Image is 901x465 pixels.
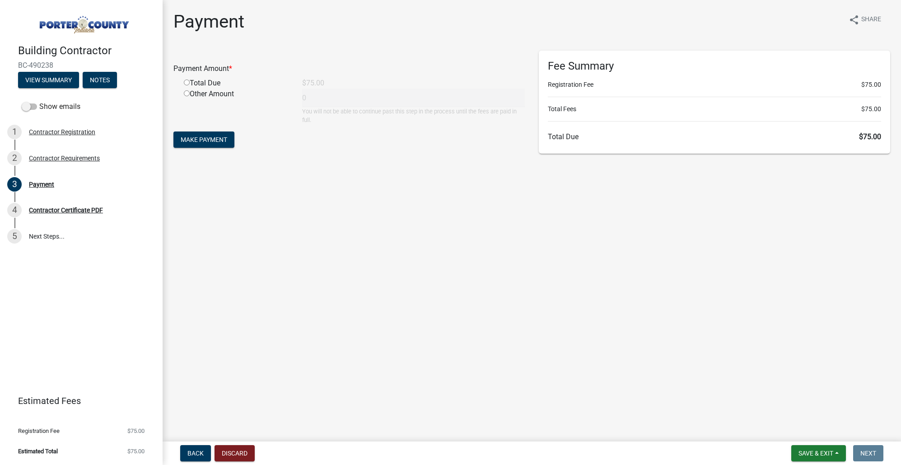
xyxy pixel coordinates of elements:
span: Back [187,450,204,457]
h6: Total Due [548,132,882,141]
span: Estimated Total [18,448,58,454]
div: 2 [7,151,22,165]
div: Payment Amount [167,63,532,74]
wm-modal-confirm: Summary [18,77,79,84]
span: Make Payment [181,136,227,143]
li: Total Fees [548,104,882,114]
div: 1 [7,125,22,139]
button: Discard [215,445,255,461]
label: Show emails [22,101,80,112]
span: Registration Fee [18,428,60,434]
div: Payment [29,181,54,188]
div: Contractor Certificate PDF [29,207,103,213]
span: $75.00 [861,80,881,89]
li: Registration Fee [548,80,882,89]
span: Share [861,14,881,25]
h4: Building Contractor [18,44,155,57]
h6: Fee Summary [548,60,882,73]
button: Make Payment [173,132,234,148]
h1: Payment [173,11,244,33]
button: Next [853,445,883,461]
div: 4 [7,203,22,217]
a: Estimated Fees [7,392,148,410]
button: Notes [83,72,117,88]
span: Next [860,450,876,457]
div: Contractor Requirements [29,155,100,161]
div: Contractor Registration [29,129,95,135]
div: 3 [7,177,22,192]
button: Back [180,445,211,461]
img: Porter County, Indiana [18,9,148,35]
span: $75.00 [127,428,145,434]
i: share [849,14,859,25]
span: $75.00 [127,448,145,454]
button: View Summary [18,72,79,88]
wm-modal-confirm: Notes [83,77,117,84]
span: Save & Exit [798,450,833,457]
button: shareShare [841,11,888,28]
span: $75.00 [859,132,881,141]
div: Total Due [177,78,295,89]
div: 5 [7,229,22,244]
span: $75.00 [861,104,881,114]
button: Save & Exit [791,445,846,461]
div: Other Amount [177,89,295,124]
span: BC-490238 [18,61,145,70]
